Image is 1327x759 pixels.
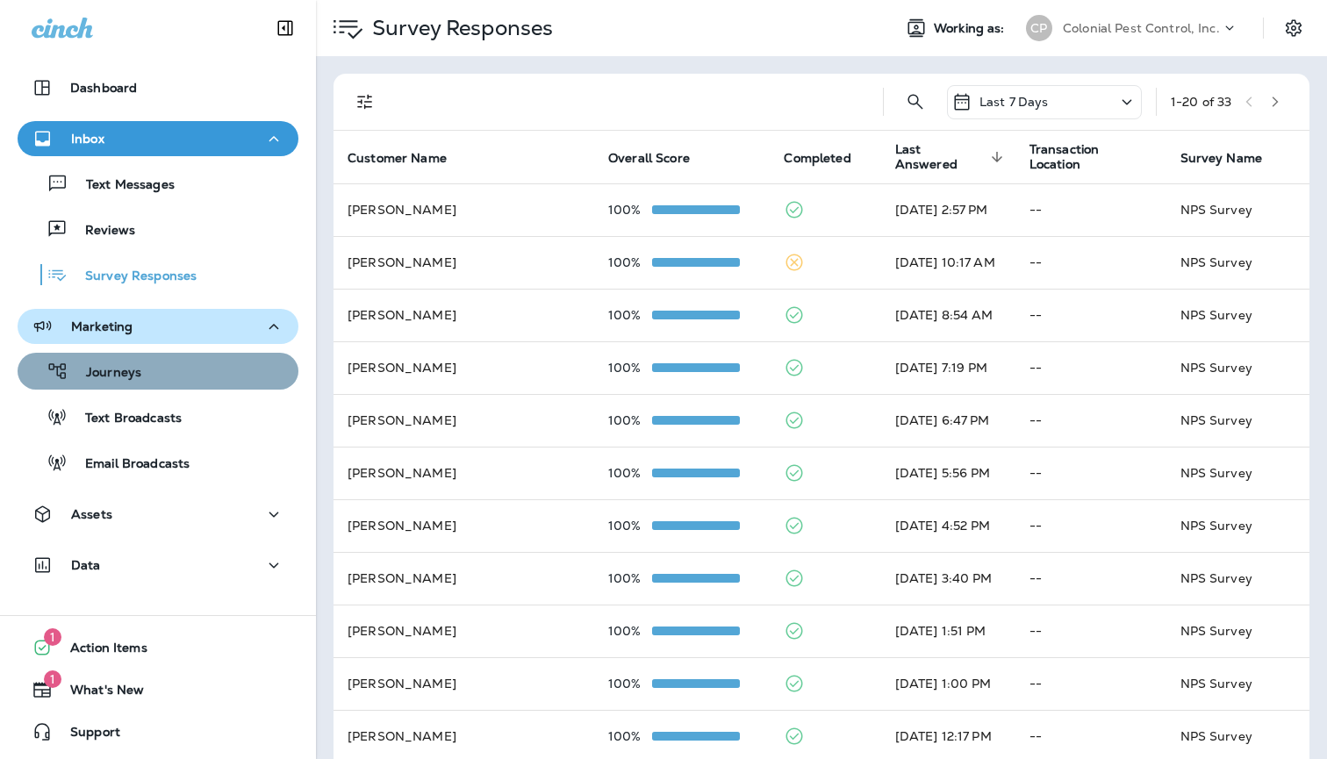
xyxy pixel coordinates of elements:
[334,447,594,499] td: [PERSON_NAME]
[18,630,298,665] button: 1Action Items
[881,605,1015,657] td: [DATE] 1:51 PM
[608,729,652,743] p: 100%
[934,21,1008,36] span: Working as:
[608,151,690,166] span: Overall Score
[979,95,1049,109] p: Last 7 Days
[1063,21,1220,35] p: Colonial Pest Control, Inc.
[68,411,182,427] p: Text Broadcasts
[898,84,933,119] button: Search Survey Responses
[53,641,147,662] span: Action Items
[68,223,135,240] p: Reviews
[18,309,298,344] button: Marketing
[881,552,1015,605] td: [DATE] 3:40 PM
[334,236,594,289] td: [PERSON_NAME]
[334,341,594,394] td: [PERSON_NAME]
[1015,499,1166,552] td: --
[1166,341,1309,394] td: NPS Survey
[895,142,1008,172] span: Last Answered
[334,552,594,605] td: [PERSON_NAME]
[1029,142,1137,172] span: Transaction Location
[1015,394,1166,447] td: --
[18,497,298,532] button: Assets
[365,15,553,41] p: Survey Responses
[1166,394,1309,447] td: NPS Survey
[881,183,1015,236] td: [DATE] 2:57 PM
[608,308,652,322] p: 100%
[608,150,713,166] span: Overall Score
[1180,150,1286,166] span: Survey Name
[348,151,447,166] span: Customer Name
[1015,552,1166,605] td: --
[334,657,594,710] td: [PERSON_NAME]
[1166,236,1309,289] td: NPS Survey
[18,256,298,293] button: Survey Responses
[784,151,850,166] span: Completed
[881,289,1015,341] td: [DATE] 8:54 AM
[1015,447,1166,499] td: --
[18,548,298,583] button: Data
[18,121,298,156] button: Inbox
[881,341,1015,394] td: [DATE] 7:19 PM
[53,683,144,704] span: What's New
[1015,289,1166,341] td: --
[1166,183,1309,236] td: NPS Survey
[334,289,594,341] td: [PERSON_NAME]
[261,11,310,46] button: Collapse Sidebar
[881,236,1015,289] td: [DATE] 10:17 AM
[1166,657,1309,710] td: NPS Survey
[608,571,652,585] p: 100%
[71,507,112,521] p: Assets
[1166,447,1309,499] td: NPS Survey
[608,361,652,375] p: 100%
[881,394,1015,447] td: [DATE] 6:47 PM
[44,628,61,646] span: 1
[881,499,1015,552] td: [DATE] 4:52 PM
[1015,183,1166,236] td: --
[784,150,873,166] span: Completed
[18,70,298,105] button: Dashboard
[68,177,175,194] p: Text Messages
[1166,605,1309,657] td: NPS Survey
[334,183,594,236] td: [PERSON_NAME]
[1180,151,1263,166] span: Survey Name
[608,255,652,269] p: 100%
[18,353,298,390] button: Journeys
[881,447,1015,499] td: [DATE] 5:56 PM
[608,677,652,691] p: 100%
[18,672,298,707] button: 1What's New
[70,81,137,95] p: Dashboard
[608,519,652,533] p: 100%
[71,558,101,572] p: Data
[1278,12,1309,44] button: Settings
[1166,552,1309,605] td: NPS Survey
[881,657,1015,710] td: [DATE] 1:00 PM
[68,269,197,285] p: Survey Responses
[1171,95,1231,109] div: 1 - 20 of 33
[1015,236,1166,289] td: --
[18,165,298,202] button: Text Messages
[1015,657,1166,710] td: --
[334,605,594,657] td: [PERSON_NAME]
[44,670,61,688] span: 1
[608,624,652,638] p: 100%
[334,394,594,447] td: [PERSON_NAME]
[348,84,383,119] button: Filters
[71,132,104,146] p: Inbox
[1026,15,1052,41] div: CP
[1166,289,1309,341] td: NPS Survey
[1015,605,1166,657] td: --
[18,444,298,481] button: Email Broadcasts
[608,466,652,480] p: 100%
[348,150,470,166] span: Customer Name
[68,365,141,382] p: Journeys
[1015,341,1166,394] td: --
[18,398,298,435] button: Text Broadcasts
[18,714,298,749] button: Support
[334,499,594,552] td: [PERSON_NAME]
[895,142,986,172] span: Last Answered
[68,456,190,473] p: Email Broadcasts
[608,203,652,217] p: 100%
[18,211,298,247] button: Reviews
[71,319,133,333] p: Marketing
[608,413,652,427] p: 100%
